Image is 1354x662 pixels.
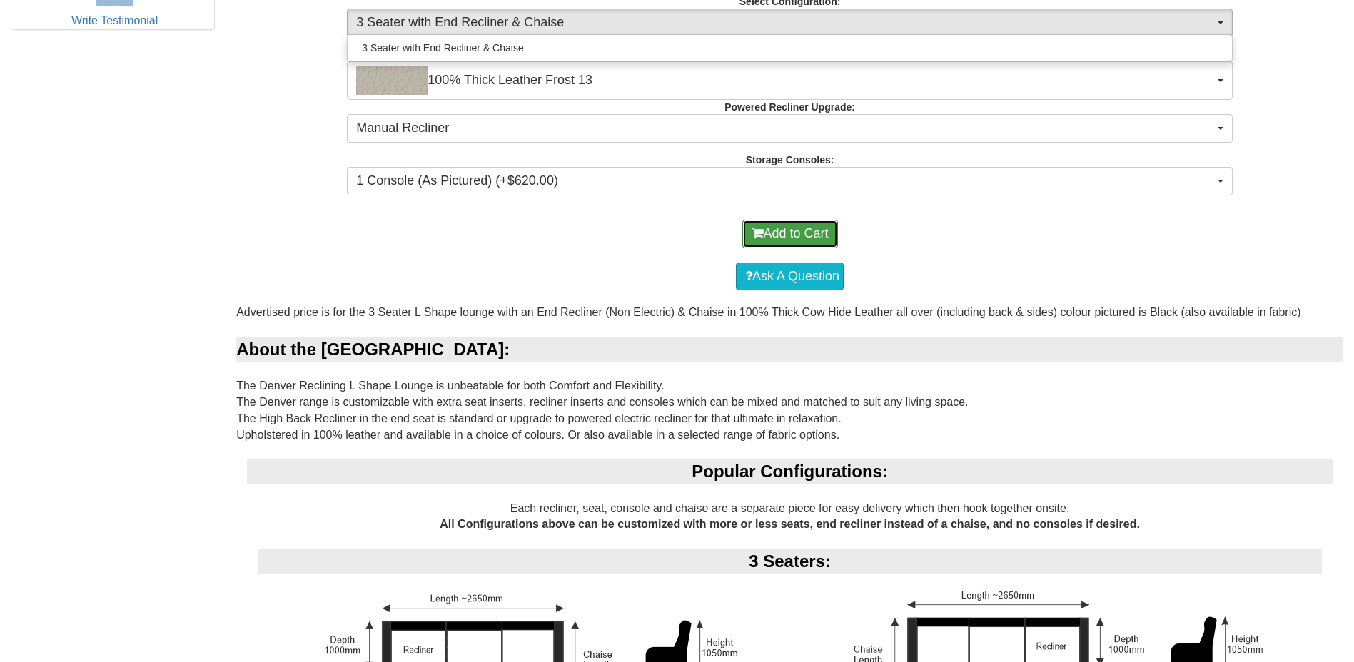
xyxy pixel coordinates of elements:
a: Ask A Question [736,263,844,291]
div: About the [GEOGRAPHIC_DATA]: [236,337,1343,362]
button: Add to Cart [742,220,838,248]
span: 1 Console (As Pictured) (+$620.00) [356,172,1214,190]
button: Manual Recliner [347,114,1233,143]
span: 100% Thick Leather Frost 13 [356,66,1214,95]
span: 3 Seater with End Recliner & Chaise [362,41,523,55]
button: 1 Console (As Pictured) (+$620.00) [347,167,1233,195]
strong: Powered Recliner Upgrade: [724,101,855,113]
span: Manual Recliner [356,119,1214,138]
div: 3 Seaters: [258,549,1322,574]
b: All Configurations above can be customized with more or less seats, end recliner instead of a cha... [440,518,1140,530]
a: Write Testimonial [71,14,158,26]
button: 100% Thick Leather Frost 13100% Thick Leather Frost 13 [347,61,1233,100]
img: 100% Thick Leather Frost 13 [356,66,428,95]
div: Popular Configurations: [247,459,1333,484]
button: 3 Seater with End Recliner & Chaise [347,9,1233,37]
span: 3 Seater with End Recliner & Chaise [356,14,1214,32]
strong: Storage Consoles: [746,154,834,165]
